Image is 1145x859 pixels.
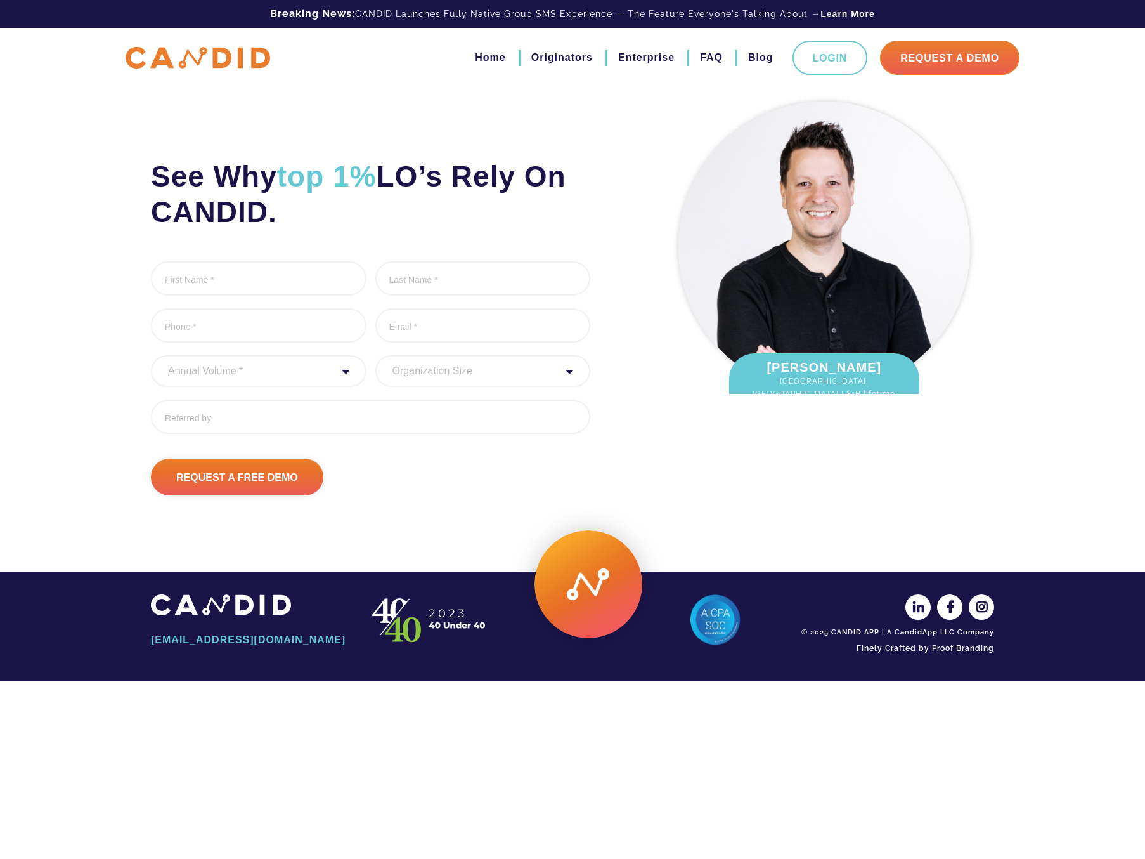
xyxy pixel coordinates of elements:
[151,261,366,296] input: First Name *
[151,308,366,343] input: Phone *
[700,47,723,69] a: FAQ
[151,629,347,651] a: [EMAIL_ADDRESS][DOMAIN_NAME]
[151,594,291,615] img: CANDID APP
[742,375,907,413] span: [GEOGRAPHIC_DATA], [GEOGRAPHIC_DATA] | $1B lifetime fundings.
[792,41,868,75] a: Login
[126,47,270,69] img: CANDID APP
[375,308,591,343] input: Email *
[151,400,590,434] input: Referred by
[820,8,874,20] a: Learn More
[618,47,675,69] a: Enterprise
[151,459,323,495] input: Request A Free Demo
[151,159,590,230] h2: See Why LO’s Rely On CANDID.
[531,47,593,69] a: Originators
[375,261,591,296] input: Last Name *
[729,353,919,419] div: [PERSON_NAME]
[690,594,741,645] img: AICPA SOC 2
[748,47,773,69] a: Blog
[798,638,994,659] a: Finely Crafted by Proof Branding
[475,47,505,69] a: Home
[270,8,355,20] b: Breaking News:
[366,594,493,645] img: CANDID APP
[277,160,377,193] span: top 1%
[880,41,1019,75] a: Request A Demo
[798,627,994,638] div: © 2025 CANDID APP | A CandidApp LLC Company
